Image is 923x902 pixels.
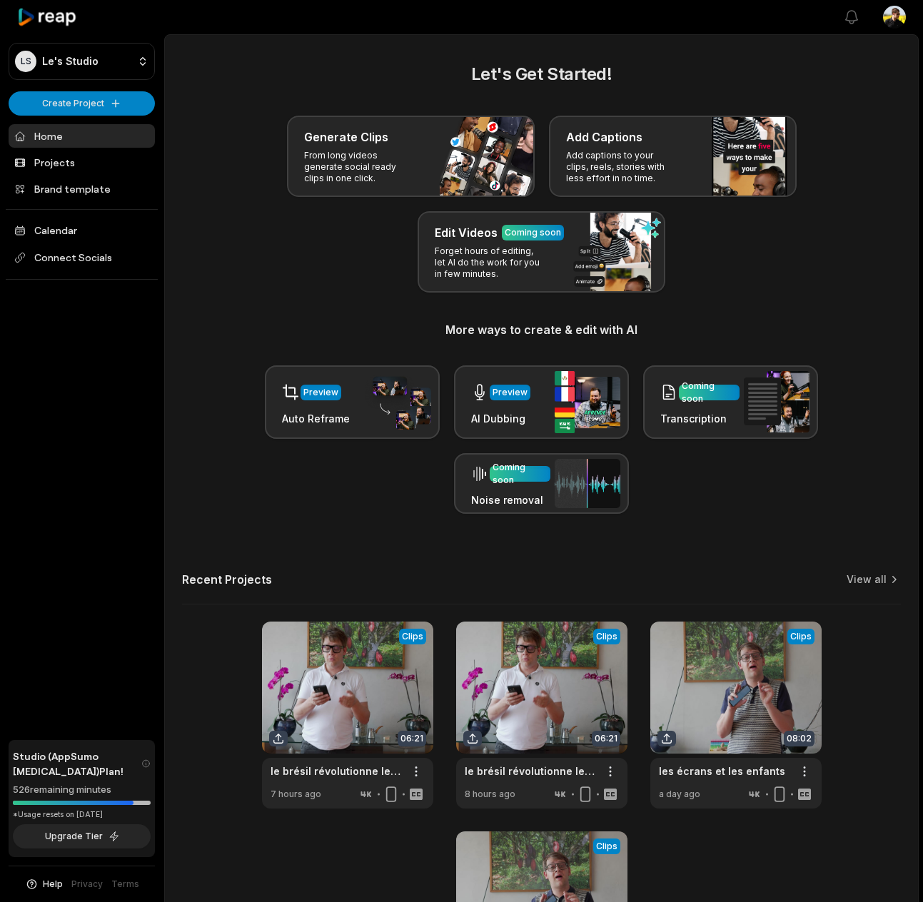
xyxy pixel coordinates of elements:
[435,245,545,280] p: Forget hours of editing, let AI do the work for you in few minutes.
[659,764,785,779] a: les écrans et les enfants
[435,224,498,241] h3: Edit Videos
[13,783,151,797] div: 526 remaining minutes
[505,226,561,239] div: Coming soon
[493,461,548,487] div: Coming soon
[682,380,737,405] div: Coming soon
[566,128,642,146] h3: Add Captions
[304,150,415,184] p: From long videos generate social ready clips in one click.
[282,411,350,426] h3: Auto Reframe
[465,764,596,779] a: le brésil révolutionne le monde de la vanille
[42,55,99,68] p: Le's Studio
[182,321,901,338] h3: More ways to create & edit with AI
[493,386,528,399] div: Preview
[9,124,155,148] a: Home
[111,878,139,891] a: Terms
[9,151,155,174] a: Projects
[271,764,402,779] a: le brésil révolutionne le monde de la vanille
[13,824,151,848] button: Upgrade Tier
[566,150,677,184] p: Add captions to your clips, reels, stories with less effort in no time.
[555,459,620,508] img: noise_removal.png
[182,61,901,87] h2: Let's Get Started!
[471,411,530,426] h3: AI Dubbing
[9,91,155,116] button: Create Project
[304,128,388,146] h3: Generate Clips
[471,492,550,507] h3: Noise removal
[847,572,887,587] a: View all
[182,572,272,587] h2: Recent Projects
[660,411,740,426] h3: Transcription
[13,749,141,779] span: Studio (AppSumo [MEDICAL_DATA]) Plan!
[15,51,36,72] div: LS
[9,218,155,242] a: Calendar
[9,245,155,270] span: Connect Socials
[744,371,809,432] img: transcription.png
[303,386,338,399] div: Preview
[43,878,63,891] span: Help
[365,375,431,430] img: auto_reframe.png
[555,371,620,433] img: ai_dubbing.png
[13,809,151,820] div: *Usage resets on [DATE]
[9,177,155,201] a: Brand template
[25,878,63,891] button: Help
[71,878,103,891] a: Privacy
